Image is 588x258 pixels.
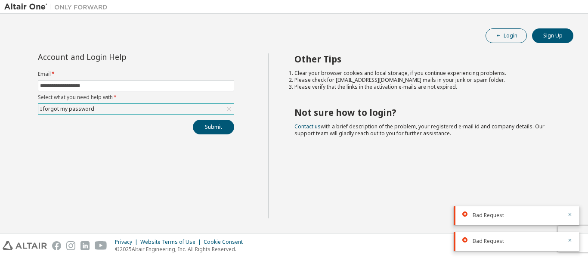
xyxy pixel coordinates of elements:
img: linkedin.svg [80,241,90,250]
div: I forgot my password [39,104,96,114]
li: Please check for [EMAIL_ADDRESS][DOMAIN_NAME] mails in your junk or spam folder. [294,77,558,84]
img: instagram.svg [66,241,75,250]
span: Bad Request [473,212,504,219]
img: youtube.svg [95,241,107,250]
button: Login [486,28,527,43]
div: Cookie Consent [204,239,248,246]
div: Account and Login Help [38,53,195,60]
label: Select what you need help with [38,94,234,101]
img: facebook.svg [52,241,61,250]
span: with a brief description of the problem, your registered e-mail id and company details. Our suppo... [294,123,545,137]
a: Contact us [294,123,321,130]
div: Privacy [115,239,140,246]
h2: Not sure how to login? [294,107,558,118]
h2: Other Tips [294,53,558,65]
span: Bad Request [473,238,504,245]
div: I forgot my password [38,104,234,114]
div: Website Terms of Use [140,239,204,246]
p: © 2025 Altair Engineering, Inc. All Rights Reserved. [115,246,248,253]
img: altair_logo.svg [3,241,47,250]
li: Please verify that the links in the activation e-mails are not expired. [294,84,558,90]
button: Sign Up [532,28,573,43]
img: Altair One [4,3,112,11]
button: Submit [193,120,234,134]
li: Clear your browser cookies and local storage, if you continue experiencing problems. [294,70,558,77]
label: Email [38,71,234,78]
